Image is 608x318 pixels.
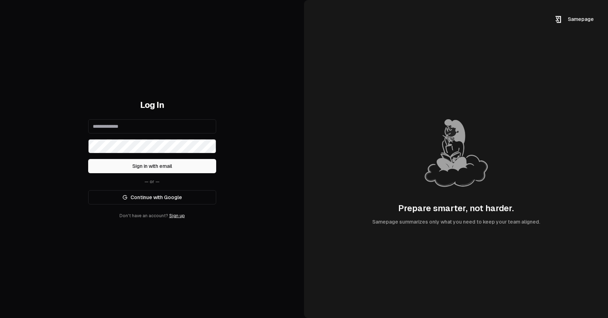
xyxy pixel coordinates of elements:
[372,218,540,225] div: Samepage summarizes only what you need to keep your team aligned.
[88,159,216,173] button: Sign in with email
[398,203,514,214] div: Prepare smarter, not harder.
[568,16,594,22] span: Samepage
[169,213,185,218] a: Sign up
[88,190,216,204] a: Continue with Google
[88,99,216,111] h1: Log In
[88,179,216,185] div: — or —
[88,213,216,219] div: Don't have an account?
